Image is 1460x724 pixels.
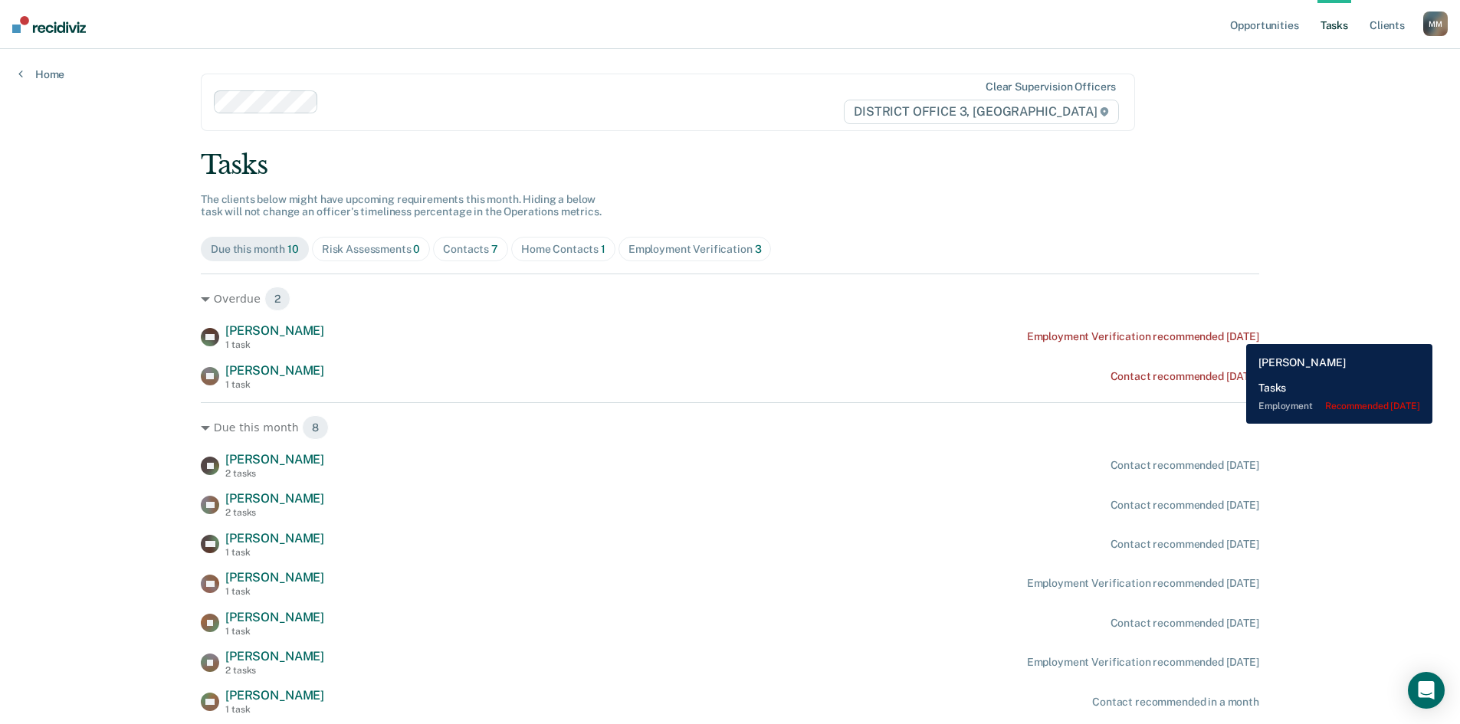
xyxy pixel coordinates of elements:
[225,649,324,663] span: [PERSON_NAME]
[225,491,324,506] span: [PERSON_NAME]
[201,415,1259,440] div: Due this month 8
[225,531,324,545] span: [PERSON_NAME]
[1408,672,1445,709] div: Open Intercom Messenger
[225,610,324,624] span: [PERSON_NAME]
[225,363,324,378] span: [PERSON_NAME]
[201,193,602,218] span: The clients below might have upcoming requirements this month. Hiding a below task will not chang...
[1092,696,1259,709] div: Contact recommended in a month
[225,507,324,518] div: 2 tasks
[12,16,86,33] img: Recidiviz
[755,243,762,255] span: 3
[287,243,299,255] span: 10
[211,243,299,256] div: Due this month
[225,570,324,585] span: [PERSON_NAME]
[225,468,324,479] div: 2 tasks
[264,287,290,311] span: 2
[201,149,1259,181] div: Tasks
[628,243,762,256] div: Employment Verification
[225,704,324,715] div: 1 task
[201,287,1259,311] div: Overdue 2
[491,243,498,255] span: 7
[225,626,324,637] div: 1 task
[225,665,324,676] div: 2 tasks
[1423,11,1448,36] button: MM
[1111,499,1259,512] div: Contact recommended [DATE]
[1027,577,1259,590] div: Employment Verification recommended [DATE]
[413,243,420,255] span: 0
[1423,11,1448,36] div: M M
[225,586,324,597] div: 1 task
[225,323,324,338] span: [PERSON_NAME]
[443,243,498,256] div: Contacts
[302,415,329,440] span: 8
[1111,538,1259,551] div: Contact recommended [DATE]
[844,100,1119,124] span: DISTRICT OFFICE 3, [GEOGRAPHIC_DATA]
[1027,656,1259,669] div: Employment Verification recommended [DATE]
[1111,459,1259,472] div: Contact recommended [DATE]
[601,243,605,255] span: 1
[986,80,1116,93] div: Clear supervision officers
[225,547,324,558] div: 1 task
[225,379,324,390] div: 1 task
[1111,370,1259,383] div: Contact recommended [DATE]
[521,243,605,256] div: Home Contacts
[225,452,324,467] span: [PERSON_NAME]
[1027,330,1259,343] div: Employment Verification recommended [DATE]
[225,688,324,703] span: [PERSON_NAME]
[225,339,324,350] div: 1 task
[1111,617,1259,630] div: Contact recommended [DATE]
[322,243,421,256] div: Risk Assessments
[18,67,64,81] a: Home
